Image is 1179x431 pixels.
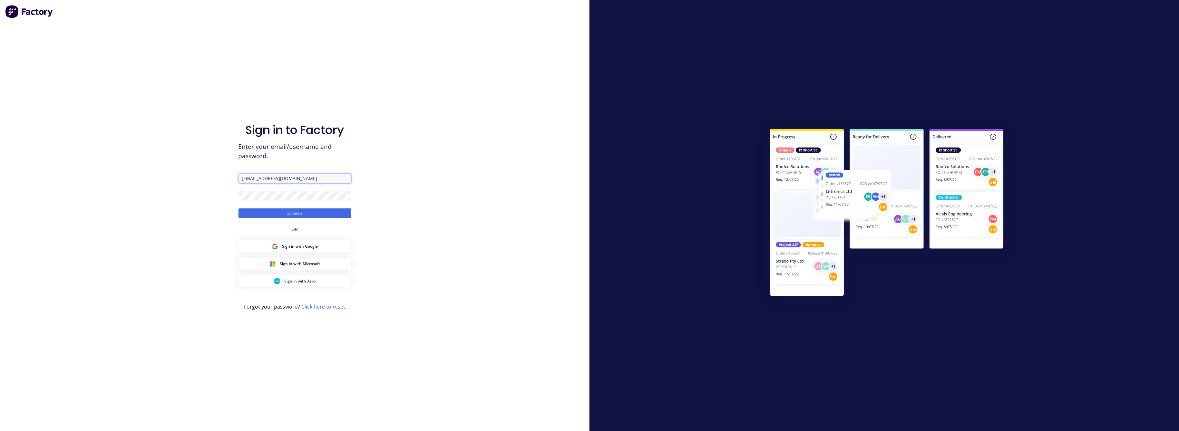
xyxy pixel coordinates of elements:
button: Xero Sign inSign in with Xero [239,275,351,287]
span: Forgot your password? [244,303,346,311]
span: Sign in with Microsoft [280,261,320,267]
img: Factory [5,5,54,18]
img: Sign in [756,116,1018,311]
button: Microsoft Sign inSign in with Microsoft [239,258,351,270]
a: Click here to reset [302,303,346,310]
span: Sign in with Google [282,244,318,249]
button: Google Sign inSign in with Google [239,240,351,253]
img: Google Sign in [272,243,278,250]
button: Continue [239,208,351,218]
div: OR [292,218,298,240]
img: Xero Sign in [274,278,280,284]
span: Enter your email/username and password. [239,142,351,161]
h1: Sign in to Factory [246,123,344,137]
img: Microsoft Sign in [269,261,276,267]
span: Sign in with Xero [284,278,316,284]
input: Email/Username [239,174,351,183]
